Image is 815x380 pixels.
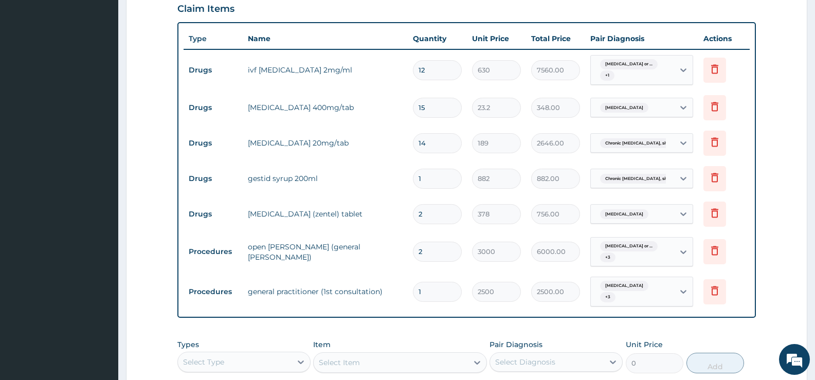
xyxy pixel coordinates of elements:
[184,134,243,153] td: Drugs
[184,205,243,224] td: Drugs
[184,242,243,261] td: Procedures
[600,174,686,184] span: Chronic [MEDICAL_DATA], site uns...
[184,29,243,48] th: Type
[5,263,196,299] textarea: Type your message and hit 'Enter'
[243,168,408,189] td: gestid syrup 200ml
[177,4,234,15] h3: Claim Items
[600,241,658,251] span: [MEDICAL_DATA] or ...
[243,281,408,302] td: general practitioner (1st consultation)
[184,98,243,117] td: Drugs
[626,339,663,350] label: Unit Price
[19,51,42,77] img: d_794563401_company_1708531726252_794563401
[600,138,686,149] span: Chronic [MEDICAL_DATA], site uns...
[600,209,648,220] span: [MEDICAL_DATA]
[600,70,614,81] span: + 1
[243,133,408,153] td: [MEDICAL_DATA] 20mg/tab
[600,103,648,113] span: [MEDICAL_DATA]
[183,357,224,367] div: Select Type
[585,28,698,49] th: Pair Diagnosis
[600,281,648,291] span: [MEDICAL_DATA]
[313,339,331,350] label: Item
[600,292,615,302] span: + 3
[243,204,408,224] td: [MEDICAL_DATA] (zentel) tablet
[243,60,408,80] td: ivf [MEDICAL_DATA] 2mg/ml
[184,169,243,188] td: Drugs
[600,252,615,263] span: + 3
[169,5,193,30] div: Minimize live chat window
[53,58,173,71] div: Chat with us now
[698,28,750,49] th: Actions
[243,97,408,118] td: [MEDICAL_DATA] 400mg/tab
[467,28,526,49] th: Unit Price
[526,28,585,49] th: Total Price
[184,61,243,80] td: Drugs
[490,339,542,350] label: Pair Diagnosis
[408,28,467,49] th: Quantity
[686,353,744,373] button: Add
[495,357,555,367] div: Select Diagnosis
[600,59,658,69] span: [MEDICAL_DATA] or ...
[60,120,142,224] span: We're online!
[243,28,408,49] th: Name
[243,237,408,267] td: open [PERSON_NAME] (general [PERSON_NAME])
[184,282,243,301] td: Procedures
[177,340,199,349] label: Types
